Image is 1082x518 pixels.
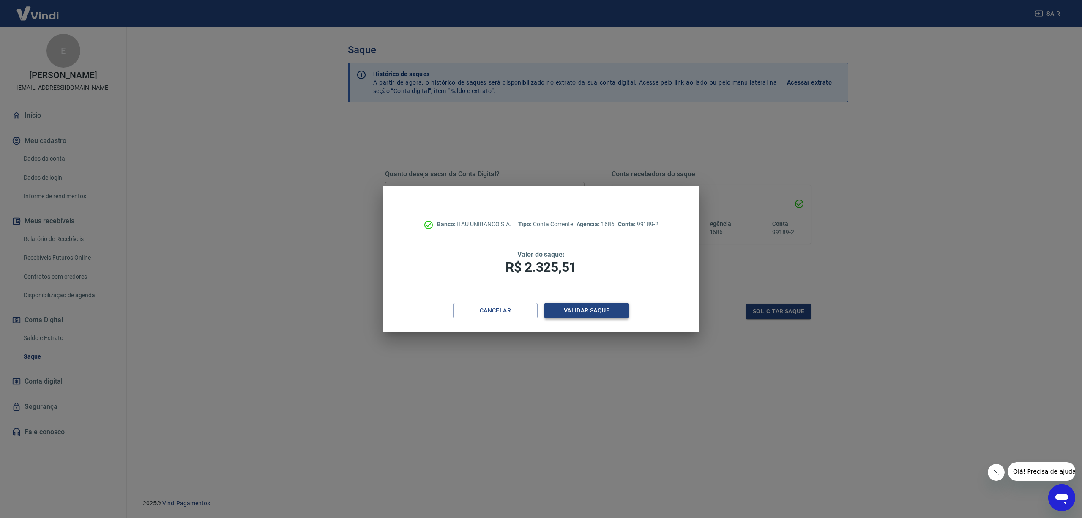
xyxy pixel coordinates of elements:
[437,220,511,229] p: ITAÚ UNIBANCO S.A.
[1048,484,1075,511] iframe: Botão para abrir a janela de mensagens
[437,221,457,227] span: Banco:
[577,220,615,229] p: 1686
[618,220,658,229] p: 99189-2
[577,221,601,227] span: Agência:
[544,303,629,318] button: Validar saque
[5,6,71,13] span: Olá! Precisa de ajuda?
[988,464,1005,481] iframe: Fechar mensagem
[518,220,573,229] p: Conta Corrente
[517,250,565,258] span: Valor do saque:
[618,221,637,227] span: Conta:
[453,303,538,318] button: Cancelar
[505,259,577,275] span: R$ 2.325,51
[518,221,533,227] span: Tipo:
[1008,462,1075,481] iframe: Mensagem da empresa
